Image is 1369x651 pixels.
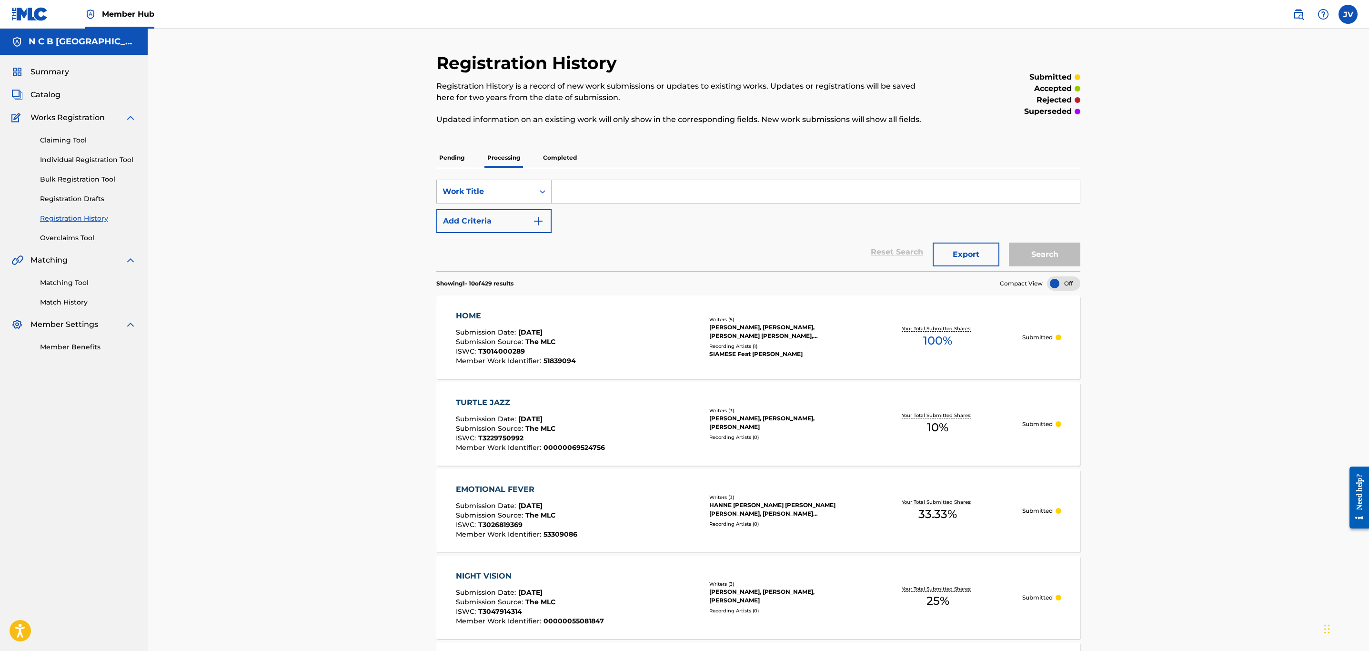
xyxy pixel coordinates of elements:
[436,114,932,125] p: Updated information on an existing work will only show in the corresponding fields. New work subm...
[436,148,467,168] p: Pending
[456,520,478,529] span: ISWC :
[1037,94,1072,106] p: rejected
[11,319,23,330] img: Member Settings
[709,350,853,358] div: SIAMESE Feat [PERSON_NAME]
[436,180,1080,271] form: Search Form
[40,155,136,165] a: Individual Registration Tool
[1022,507,1053,515] p: Submitted
[456,588,518,597] span: Submission Date :
[456,484,577,495] div: EMOTIONAL FEVER
[40,278,136,288] a: Matching Tool
[544,356,576,365] span: 51839094
[102,9,154,20] span: Member Hub
[436,209,552,233] button: Add Criteria
[533,215,544,227] img: 9d2ae6d4665cec9f34b9.svg
[1034,83,1072,94] p: accepted
[30,89,60,101] span: Catalog
[518,328,543,336] span: [DATE]
[525,337,555,346] span: The MLC
[709,414,853,431] div: [PERSON_NAME], [PERSON_NAME], [PERSON_NAME]
[1324,615,1330,643] div: Træk
[902,585,974,592] p: Your Total Submitted Shares:
[456,424,525,433] span: Submission Source :
[709,323,853,340] div: [PERSON_NAME], [PERSON_NAME], [PERSON_NAME] [PERSON_NAME], [PERSON_NAME]
[11,112,24,123] img: Works Registration
[927,419,948,436] span: 10 %
[11,7,48,21] img: MLC Logo
[709,580,853,588] div: Writers ( 3 )
[11,66,69,78] a: SummarySummary
[518,415,543,423] span: [DATE]
[709,407,853,414] div: Writers ( 3 )
[933,243,999,266] button: Export
[1318,9,1329,20] img: help
[544,443,605,452] span: 00000069524756
[1029,71,1072,83] p: submitted
[1022,420,1053,428] p: Submitted
[456,347,478,356] span: ISWC :
[125,112,136,123] img: expand
[926,592,949,610] span: 25 %
[11,89,60,101] a: CatalogCatalog
[1289,5,1308,24] a: Public Search
[456,530,544,539] span: Member Work Identifier :
[40,135,136,145] a: Claiming Tool
[456,607,478,616] span: ISWC :
[923,332,952,349] span: 100 %
[40,214,136,224] a: Registration History
[1022,333,1053,342] p: Submitted
[918,506,957,523] span: 33.33 %
[456,598,525,606] span: Submission Source :
[40,194,136,204] a: Registration Drafts
[436,469,1080,552] a: EMOTIONAL FEVERSubmission Date:[DATE]Submission Source:The MLCISWC:T3026819369Member Work Identif...
[436,279,513,288] p: Showing 1 - 10 of 429 results
[456,443,544,452] span: Member Work Identifier :
[11,254,23,266] img: Matching
[40,233,136,243] a: Overclaims Tool
[540,148,580,168] p: Completed
[456,397,605,408] div: TURTLE JAZZ
[709,588,853,605] div: [PERSON_NAME], [PERSON_NAME], [PERSON_NAME]
[525,424,555,433] span: The MLC
[456,501,518,510] span: Submission Date :
[436,52,622,74] h2: Registration History
[456,511,525,519] span: Submission Source :
[40,174,136,184] a: Bulk Registration Tool
[11,66,23,78] img: Summary
[902,325,974,332] p: Your Total Submitted Shares:
[456,310,576,322] div: HOME
[456,434,478,442] span: ISWC :
[478,607,522,616] span: T3047914314
[709,501,853,518] div: HANNE [PERSON_NAME] [PERSON_NAME] [PERSON_NAME], [PERSON_NAME] [PERSON_NAME]
[456,570,604,582] div: NIGHT VISION
[456,415,518,423] span: Submission Date :
[525,598,555,606] span: The MLC
[478,434,523,442] span: T3229750992
[1293,9,1304,20] img: search
[709,607,853,614] div: Recording Artists ( 0 )
[456,617,544,625] span: Member Work Identifier :
[436,382,1080,466] a: TURTLE JAZZSubmission Date:[DATE]Submission Source:The MLCISWC:T3229750992Member Work Identifier:...
[30,112,105,123] span: Works Registration
[902,412,974,419] p: Your Total Submitted Shares:
[1000,279,1043,288] span: Compact View
[30,319,98,330] span: Member Settings
[1339,5,1358,24] div: User Menu
[709,343,853,350] div: Recording Artists ( 1 )
[40,342,136,352] a: Member Benefits
[1022,593,1053,602] p: Submitted
[1321,605,1369,651] div: Chat-widget
[544,617,604,625] span: 00000055081847
[709,434,853,441] div: Recording Artists ( 0 )
[518,501,543,510] span: [DATE]
[1024,106,1072,117] p: superseded
[544,530,577,539] span: 53309086
[436,556,1080,639] a: NIGHT VISIONSubmission Date:[DATE]Submission Source:The MLCISWC:T3047914314Member Work Identifier...
[1321,605,1369,651] iframe: Chat Widget
[30,66,69,78] span: Summary
[125,319,136,330] img: expand
[525,511,555,519] span: The MLC
[478,520,523,529] span: T3026819369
